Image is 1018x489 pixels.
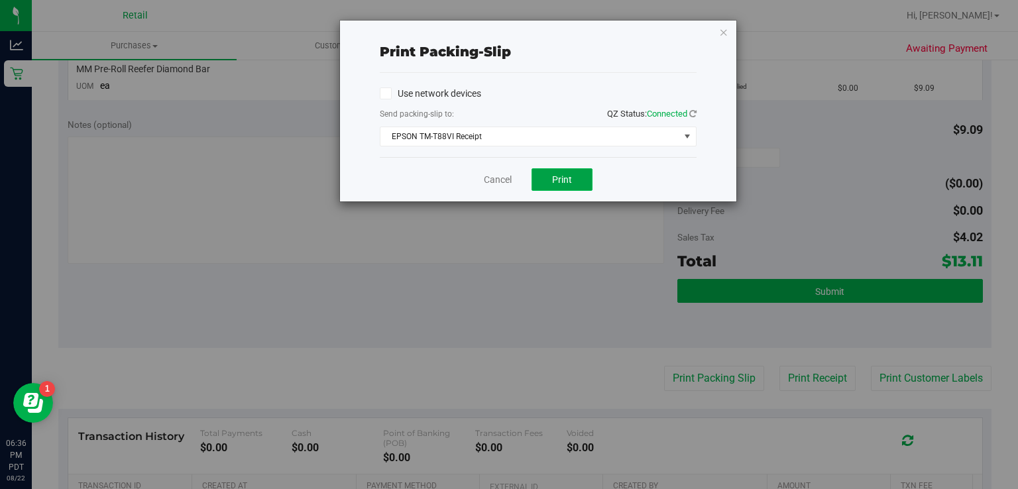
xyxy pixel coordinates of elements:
[484,173,512,187] a: Cancel
[380,87,481,101] label: Use network devices
[13,383,53,423] iframe: Resource center
[532,168,593,191] button: Print
[552,174,572,185] span: Print
[647,109,687,119] span: Connected
[39,381,55,397] iframe: Resource center unread badge
[380,108,454,120] label: Send packing-slip to:
[380,127,679,146] span: EPSON TM-T88VI Receipt
[679,127,695,146] span: select
[607,109,697,119] span: QZ Status:
[380,44,511,60] span: Print packing-slip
